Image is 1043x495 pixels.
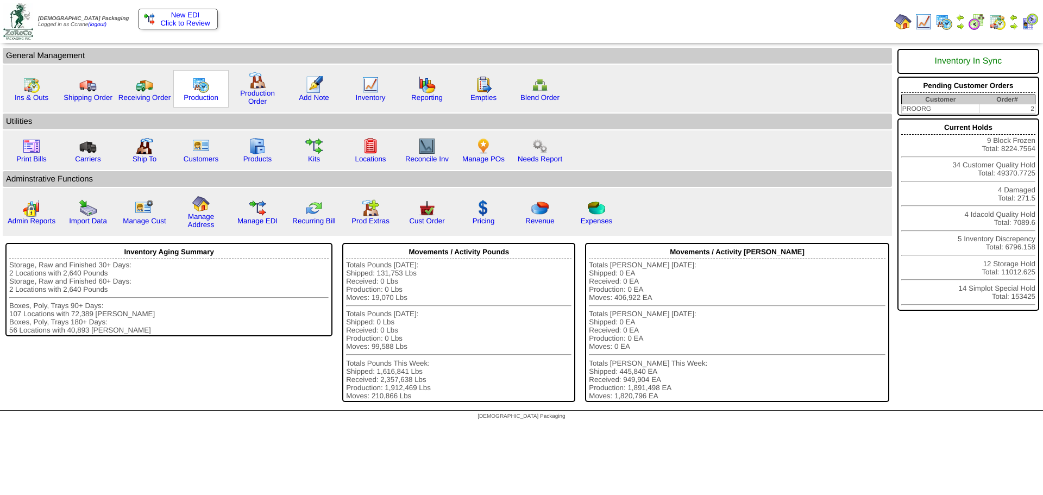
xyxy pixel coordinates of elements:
[470,93,497,102] a: Empties
[355,155,386,163] a: Locations
[305,76,323,93] img: orders.gif
[518,155,562,163] a: Needs Report
[9,245,329,259] div: Inventory Aging Summary
[192,137,210,155] img: customers.gif
[9,261,329,334] div: Storage, Raw and Finished 30+ Days: 2 Locations with 2,640 Pounds Storage, Raw and Finished 60+ D...
[901,95,979,104] th: Customer
[192,76,210,93] img: calendarprod.gif
[956,22,965,30] img: arrowright.gif
[405,155,449,163] a: Reconcile Inv
[901,51,1035,72] div: Inventory In Sync
[588,199,605,217] img: pie_chart2.png
[64,93,112,102] a: Shipping Order
[531,76,549,93] img: network.png
[589,245,885,259] div: Movements / Activity [PERSON_NAME]
[475,137,492,155] img: po.png
[136,137,153,155] img: factory2.gif
[901,121,1035,135] div: Current Holds
[581,217,613,225] a: Expenses
[968,13,985,30] img: calendarblend.gif
[23,199,40,217] img: graph2.png
[418,199,436,217] img: cust_order.png
[38,16,129,22] span: [DEMOGRAPHIC_DATA] Packaging
[192,195,210,212] img: home.gif
[171,11,200,19] span: New EDI
[901,79,1035,93] div: Pending Customer Orders
[1009,22,1018,30] img: arrowright.gif
[956,13,965,22] img: arrowleft.gif
[188,212,215,229] a: Manage Address
[305,137,323,155] img: workflow.gif
[979,104,1035,114] td: 2
[133,155,156,163] a: Ship To
[123,217,166,225] a: Manage Cust
[299,93,329,102] a: Add Note
[473,217,495,225] a: Pricing
[897,118,1039,311] div: 9 Block Frozen Total: 8224.7564 34 Customer Quality Hold Total: 49370.7725 4 Damaged Total: 271.5...
[477,413,565,419] span: [DEMOGRAPHIC_DATA] Packaging
[38,16,129,28] span: Logged in as Ccrane
[292,217,335,225] a: Recurring Bill
[411,93,443,102] a: Reporting
[79,137,97,155] img: truck3.gif
[525,217,554,225] a: Revenue
[3,171,892,187] td: Adminstrative Functions
[979,95,1035,104] th: Order#
[23,76,40,93] img: calendarinout.gif
[351,217,389,225] a: Prod Extras
[362,137,379,155] img: locations.gif
[3,3,33,40] img: zoroco-logo-small.webp
[249,137,266,155] img: cabinet.gif
[362,76,379,93] img: line_graph.gif
[16,155,47,163] a: Print Bills
[305,199,323,217] img: reconcile.gif
[409,217,444,225] a: Cust Order
[308,155,320,163] a: Kits
[3,48,892,64] td: General Management
[475,76,492,93] img: workorder.gif
[3,114,892,129] td: Utilities
[935,13,953,30] img: calendarprod.gif
[144,19,212,27] span: Click to Review
[475,199,492,217] img: dollar.gif
[989,13,1006,30] img: calendarinout.gif
[75,155,100,163] a: Carriers
[1009,13,1018,22] img: arrowleft.gif
[531,137,549,155] img: workflow.png
[237,217,278,225] a: Manage EDI
[79,199,97,217] img: import.gif
[1021,13,1039,30] img: calendarcustomer.gif
[243,155,272,163] a: Products
[346,245,571,259] div: Movements / Activity Pounds
[184,93,218,102] a: Production
[418,137,436,155] img: line_graph2.gif
[531,199,549,217] img: pie_chart.png
[184,155,218,163] a: Customers
[418,76,436,93] img: graph.gif
[144,11,212,27] a: New EDI Click to Review
[894,13,912,30] img: home.gif
[589,261,885,400] div: Totals [PERSON_NAME] [DATE]: Shipped: 0 EA Received: 0 EA Production: 0 EA Moves: 406,922 EA Tota...
[901,104,979,114] td: PROORG
[23,137,40,155] img: invoice2.gif
[915,13,932,30] img: line_graph.gif
[356,93,386,102] a: Inventory
[8,217,55,225] a: Admin Reports
[362,199,379,217] img: prodextras.gif
[118,93,171,102] a: Receiving Order
[249,199,266,217] img: edi.gif
[136,76,153,93] img: truck2.gif
[240,89,275,105] a: Production Order
[462,155,505,163] a: Manage POs
[15,93,48,102] a: Ins & Outs
[249,72,266,89] img: factory.gif
[135,199,155,217] img: managecust.png
[144,14,155,24] img: ediSmall.gif
[79,76,97,93] img: truck.gif
[69,217,107,225] a: Import Data
[520,93,560,102] a: Blend Order
[346,261,571,400] div: Totals Pounds [DATE]: Shipped: 131,753 Lbs Received: 0 Lbs Production: 0 Lbs Moves: 19,070 Lbs To...
[88,22,106,28] a: (logout)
